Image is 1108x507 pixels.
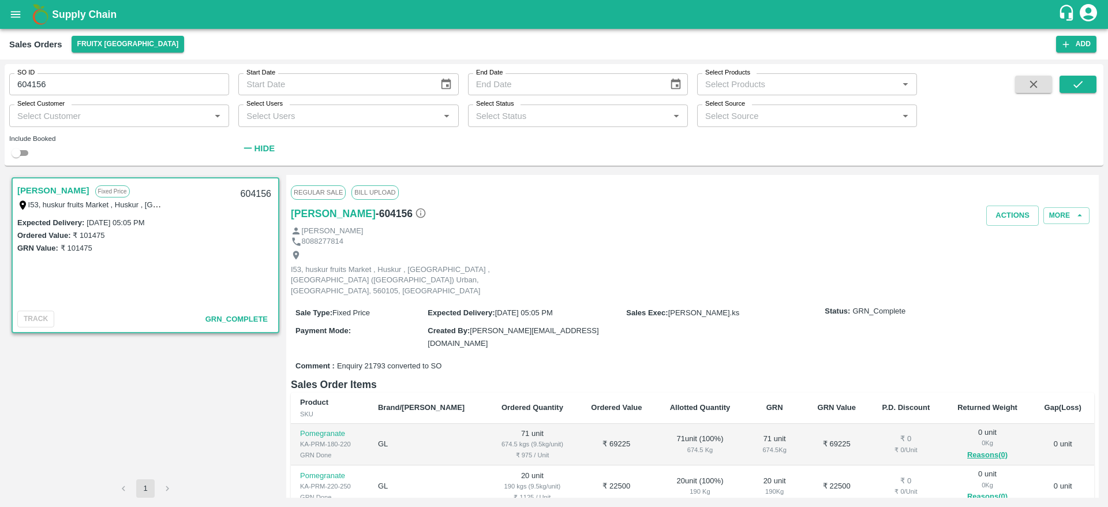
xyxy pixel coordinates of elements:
[52,9,117,20] b: Supply Chain
[300,450,360,460] div: GRN Done
[9,133,229,144] div: Include Booked
[428,308,495,317] label: Expected Delivery :
[476,99,514,109] label: Select Status
[302,236,343,247] p: 8088277814
[953,438,1023,448] div: 0 Kg
[670,403,731,412] b: Allotted Quantity
[591,403,642,412] b: Ordered Value
[351,185,398,199] span: Bill Upload
[1056,36,1096,53] button: Add
[72,36,185,53] button: Select DC
[882,403,930,412] b: P.D. Discount
[986,206,1039,226] button: Actions
[113,479,178,498] nav: pagination navigation
[665,445,735,455] div: 674.5 Kg
[291,376,1094,393] h6: Sales Order Items
[665,434,735,455] div: 71 unit ( 100 %)
[300,471,360,482] p: Pomegranate
[28,200,609,209] label: I53, huskur fruits Market , Huskur , [GEOGRAPHIC_DATA] , [GEOGRAPHIC_DATA] ([GEOGRAPHIC_DATA]) Ur...
[1078,2,1099,27] div: account of current user
[238,139,278,158] button: Hide
[665,476,735,497] div: 20 unit ( 100 %)
[754,434,795,455] div: 71 unit
[953,427,1023,462] div: 0 unit
[476,68,503,77] label: End Date
[804,424,869,466] td: ₹ 69225
[17,231,70,240] label: Ordered Value:
[705,68,750,77] label: Select Products
[291,185,346,199] span: Regular Sale
[852,306,905,317] span: GRN_Complete
[825,306,850,317] label: Status:
[818,403,856,412] b: GRN Value
[496,492,568,502] div: ₹ 1125 / Unit
[9,37,62,52] div: Sales Orders
[754,486,795,497] div: 190 Kg
[337,361,441,372] span: Enquiry 21793 converted to SO
[17,244,58,252] label: GRN Value:
[52,6,1058,23] a: Supply Chain
[369,424,487,466] td: GL
[496,481,568,491] div: 190 kgs (9.5kg/unit)
[1043,207,1090,224] button: More
[9,73,229,95] input: Enter SO ID
[29,3,52,26] img: logo
[300,428,360,439] p: Pomegranate
[205,315,268,323] span: GRN_Complete
[136,479,155,498] button: page 1
[953,490,1023,504] button: Reasons(0)
[487,424,578,466] td: 71 unit
[626,308,668,317] label: Sales Exec :
[291,264,551,297] p: I53, huskur fruits Market , Huskur , [GEOGRAPHIC_DATA] , [GEOGRAPHIC_DATA] ([GEOGRAPHIC_DATA]) Ur...
[1058,4,1078,25] div: customer-support
[73,231,104,240] label: ₹ 101475
[300,439,360,449] div: KA-PRM-180-220
[957,403,1017,412] b: Returned Weight
[17,183,89,198] a: [PERSON_NAME]
[701,108,894,123] input: Select Source
[669,109,684,124] button: Open
[242,108,436,123] input: Select Users
[898,109,913,124] button: Open
[234,181,278,208] div: 604156
[2,1,29,28] button: open drawer
[468,73,660,95] input: End Date
[87,218,144,227] label: [DATE] 05:05 PM
[496,439,568,449] div: 674.5 kgs (9.5kg/unit)
[428,326,470,335] label: Created By :
[95,185,130,197] p: Fixed Price
[754,476,795,497] div: 20 unit
[238,73,431,95] input: Start Date
[501,403,563,412] b: Ordered Quantity
[495,308,553,317] span: [DATE] 05:05 PM
[471,108,665,123] input: Select Status
[766,403,783,412] b: GRN
[878,445,934,455] div: ₹ 0 / Unit
[300,481,360,491] div: KA-PRM-220-250
[953,480,1023,490] div: 0 Kg
[496,450,568,460] div: ₹ 975 / Unit
[61,244,92,252] label: ₹ 101475
[428,326,598,348] span: [PERSON_NAME][EMAIL_ADDRESS][DOMAIN_NAME]
[295,308,332,317] label: Sale Type :
[878,434,934,445] div: ₹ 0
[291,206,376,222] a: [PERSON_NAME]
[300,398,328,407] b: Product
[210,109,225,124] button: Open
[665,73,687,95] button: Choose date
[378,403,465,412] b: Brand/[PERSON_NAME]
[435,73,457,95] button: Choose date
[953,449,1023,462] button: Reasons(0)
[701,77,894,92] input: Select Products
[295,361,335,372] label: Comment :
[332,308,370,317] span: Fixed Price
[254,144,275,153] strong: Hide
[578,424,656,466] td: ₹ 69225
[17,99,65,109] label: Select Customer
[668,308,740,317] span: [PERSON_NAME].ks
[898,77,913,92] button: Open
[705,99,745,109] label: Select Source
[17,218,84,227] label: Expected Delivery :
[953,469,1023,504] div: 0 unit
